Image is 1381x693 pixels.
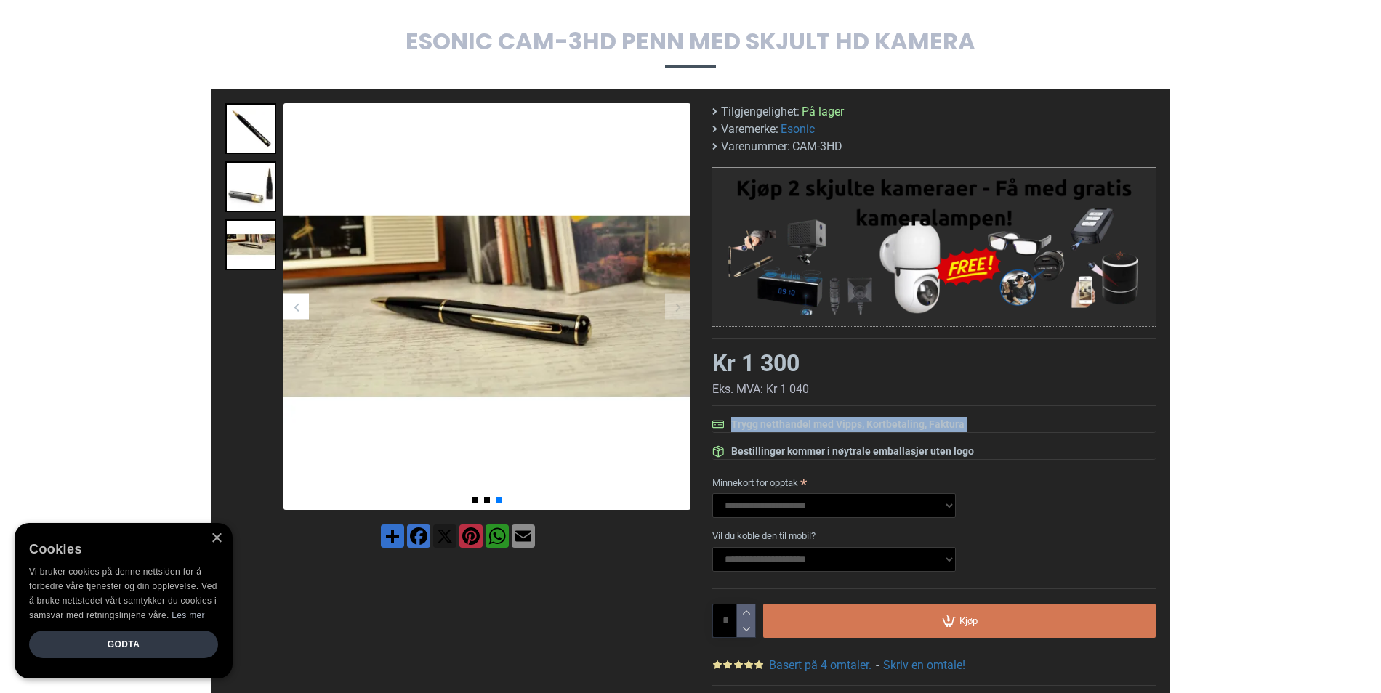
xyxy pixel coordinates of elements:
[211,533,222,544] div: Close
[883,657,965,674] a: Skriv en omtale!
[496,497,502,503] span: Go to slide 3
[472,497,478,503] span: Go to slide 1
[712,524,1156,547] label: Vil du koble den til mobil?
[792,138,842,155] span: CAM-3HD
[225,219,276,270] img: Esonic CAM-3HD Spionpenn med skjult HD kamera - SpyGadgets.no
[781,121,815,138] a: Esonic
[721,138,790,155] b: Varenummer:
[458,524,484,548] a: Pinterest
[29,534,209,565] div: Cookies
[712,471,1156,494] label: Minnekort for opptak
[876,658,879,672] b: -
[959,616,978,625] span: Kjøp
[225,161,276,212] img: Esonic CAM-3HD Spionpenn med skjult HD kamera - SpyGadgets.no
[712,346,800,381] div: Kr 1 300
[172,610,204,620] a: Les mer, opens a new window
[510,524,536,548] a: Email
[731,417,965,432] div: Trygg netthandel med Vipps, Kortbetaling, Faktura
[29,567,217,620] span: Vi bruker cookies på denne nettsiden for å forbedre våre tjenester og din opplevelse. Ved å bruke...
[211,30,1170,67] span: Esonic CAM-3HD Penn med skjult HD kamera
[484,497,490,503] span: Go to slide 2
[379,524,406,548] a: Share
[29,631,218,658] div: Godta
[665,294,690,320] div: Next slide
[484,524,510,548] a: WhatsApp
[721,103,800,121] b: Tilgjengelighet:
[723,175,1145,315] img: Kjøp 2 skjulte kameraer – Få med gratis kameralampe!
[731,444,974,459] div: Bestillinger kommer i nøytrale emballasjer uten logo
[406,524,432,548] a: Facebook
[802,103,844,121] span: På lager
[769,657,871,674] a: Basert på 4 omtaler.
[225,103,276,154] img: Esonic CAM-3HD Spionpenn med skjult HD kamera - SpyGadgets.no
[283,294,309,320] div: Previous slide
[721,121,778,138] b: Varemerke:
[283,103,690,510] img: Esonic CAM-3HD Spionpenn med skjult HD kamera - SpyGadgets.no
[432,524,458,548] a: X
